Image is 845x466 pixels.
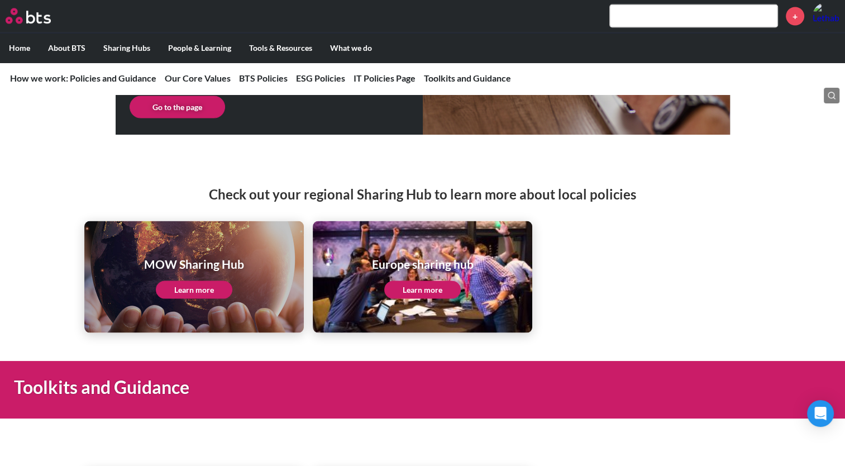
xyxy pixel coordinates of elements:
label: Tools & Resources [240,34,321,63]
a: How we work: Policies and Guidance [10,73,156,83]
div: Open Intercom Messenger [807,400,834,427]
label: Sharing Hubs [94,34,159,63]
a: Go home [6,8,71,24]
a: Go to the page [130,96,225,118]
h1: Toolkits and Guidance [14,375,586,400]
a: Learn more [156,281,232,299]
a: + [786,7,804,26]
a: Our Core Values [165,73,231,83]
h1: Europe sharing hub [371,256,473,272]
a: IT Policies Page [354,73,416,83]
a: ESG Policies [296,73,345,83]
a: Learn more [384,281,461,299]
a: Profile [813,3,839,30]
a: BTS Policies [239,73,288,83]
img: Lethabo Mamabolo [813,3,839,30]
h1: MOW Sharing Hub [144,256,244,272]
img: BTS Logo [6,8,51,24]
label: People & Learning [159,34,240,63]
label: What we do [321,34,381,63]
label: About BTS [39,34,94,63]
a: Toolkits and Guidance [424,73,511,83]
